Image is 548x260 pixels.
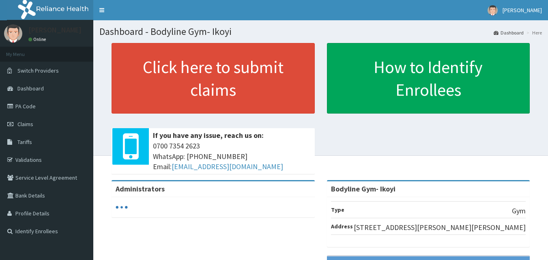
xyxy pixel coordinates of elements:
[488,5,498,15] img: User Image
[331,206,344,213] b: Type
[153,141,311,172] span: 0700 7354 2623 WhatsApp: [PHONE_NUMBER] Email:
[99,26,542,37] h1: Dashboard - Bodyline Gym- Ikoyi
[354,222,526,233] p: [STREET_ADDRESS][PERSON_NAME][PERSON_NAME]
[17,85,44,92] span: Dashboard
[116,201,128,213] svg: audio-loading
[28,26,82,34] p: [PERSON_NAME]
[17,67,59,74] span: Switch Providers
[327,43,530,114] a: How to Identify Enrollees
[153,131,264,140] b: If you have any issue, reach us on:
[112,43,315,114] a: Click here to submit claims
[17,120,33,128] span: Claims
[331,184,395,193] strong: Bodyline Gym- Ikoyi
[172,162,283,171] a: [EMAIL_ADDRESS][DOMAIN_NAME]
[28,37,48,42] a: Online
[503,6,542,14] span: [PERSON_NAME]
[4,24,22,43] img: User Image
[494,29,524,36] a: Dashboard
[331,223,353,230] b: Address
[512,206,526,216] p: Gym
[17,138,32,146] span: Tariffs
[116,184,165,193] b: Administrators
[524,29,542,36] li: Here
